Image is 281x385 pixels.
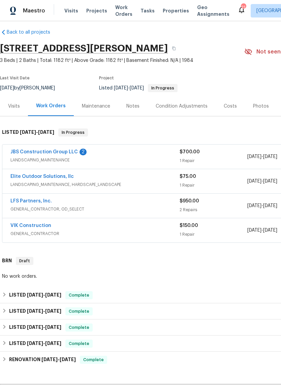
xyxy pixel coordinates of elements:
[99,76,114,80] span: Project
[27,293,61,297] span: -
[9,340,61,348] h6: LISTED
[263,154,277,159] span: [DATE]
[114,86,144,90] span: -
[115,4,132,17] span: Work Orders
[10,150,78,154] a: JBS Construction Group LLC
[168,42,180,54] button: Copy Address
[17,258,33,264] span: Draft
[45,293,61,297] span: [DATE]
[27,341,61,346] span: -
[130,86,144,90] span: [DATE]
[45,341,61,346] span: [DATE]
[197,4,229,17] span: Geo Assignments
[180,199,199,203] span: $950.00
[10,181,180,188] span: LANDSCAPING_MAINTENANCE, HARDSCAPE_LANDSCAPE
[27,309,43,313] span: [DATE]
[263,203,277,208] span: [DATE]
[247,227,277,234] span: -
[36,103,66,109] div: Work Orders
[45,325,61,330] span: [DATE]
[86,7,107,14] span: Projects
[41,357,58,362] span: [DATE]
[59,129,87,136] span: In Progress
[114,86,128,90] span: [DATE]
[247,228,261,233] span: [DATE]
[27,293,43,297] span: [DATE]
[27,341,43,346] span: [DATE]
[60,357,76,362] span: [DATE]
[10,223,51,228] a: VIK Construction
[247,153,277,160] span: -
[41,357,76,362] span: -
[180,182,247,189] div: 1 Repair
[10,206,180,213] span: GENERAL_CONTRACTOR, OD_SELECT
[80,149,87,155] div: 2
[45,309,61,313] span: [DATE]
[9,291,61,299] h6: LISTED
[126,103,139,110] div: Notes
[2,128,54,137] h6: LISTED
[247,154,261,159] span: [DATE]
[247,179,261,184] span: [DATE]
[81,356,106,363] span: Complete
[9,356,76,364] h6: RENOVATION
[27,309,61,313] span: -
[64,7,78,14] span: Visits
[163,7,189,14] span: Properties
[180,157,247,164] div: 1 Repair
[66,340,92,347] span: Complete
[241,4,246,11] div: 21
[263,228,277,233] span: [DATE]
[180,223,198,228] span: $150.00
[10,230,180,237] span: GENERAL_CONTRACTOR
[66,308,92,315] span: Complete
[247,203,261,208] span: [DATE]
[9,323,61,332] h6: LISTED
[149,86,177,90] span: In Progress
[180,174,196,179] span: $75.00
[156,103,208,110] div: Condition Adjustments
[2,257,12,265] h6: BRN
[20,130,36,134] span: [DATE]
[27,325,43,330] span: [DATE]
[27,325,61,330] span: -
[247,178,277,185] span: -
[253,103,269,110] div: Photos
[66,324,92,331] span: Complete
[140,8,155,13] span: Tasks
[8,103,20,110] div: Visits
[9,307,61,315] h6: LISTED
[10,199,52,203] a: LFS Partners, Inc.
[10,174,74,179] a: Elite Outdoor Solutions, llc
[180,150,200,154] span: $700.00
[82,103,110,110] div: Maintenance
[263,179,277,184] span: [DATE]
[38,130,54,134] span: [DATE]
[247,202,277,209] span: -
[10,157,180,163] span: LANDSCAPING_MAINTENANCE
[66,292,92,299] span: Complete
[99,86,178,90] span: Listed
[224,103,237,110] div: Costs
[23,7,45,14] span: Maestro
[180,206,247,213] div: 2 Repairs
[20,130,54,134] span: -
[180,231,247,238] div: 1 Repair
